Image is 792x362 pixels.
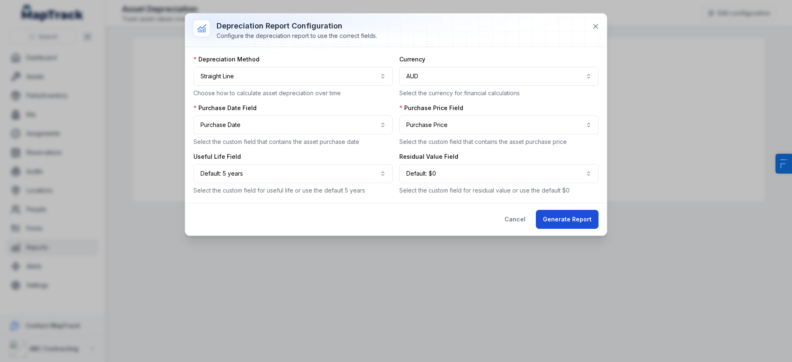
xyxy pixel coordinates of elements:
[399,115,599,134] button: Purchase Price
[399,104,463,112] label: Purchase Price Field
[497,210,533,229] button: Cancel
[193,138,393,146] p: Select the custom field that contains the asset purchase date
[217,20,377,32] h3: Depreciation Report Configuration
[399,164,599,183] button: Default: $0
[193,89,393,97] p: Choose how to calculate asset depreciation over time
[193,115,393,134] button: Purchase Date
[193,55,259,63] label: Depreciation Method
[193,67,393,86] button: Straight Line
[399,186,599,195] p: Select the custom field for residual value or use the default $0
[399,55,425,63] label: Currency
[193,164,393,183] button: Default: 5 years
[399,67,599,86] button: AUD
[217,32,377,40] div: Configure the depreciation report to use the correct fields.
[399,153,458,161] label: Residual Value Field
[193,104,257,112] label: Purchase Date Field
[193,186,393,195] p: Select the custom field for useful life or use the default 5 years
[399,138,599,146] p: Select the custom field that contains the asset purchase price
[399,89,599,97] p: Select the currency for financial calculations
[536,210,599,229] button: Generate Report
[193,153,241,161] label: Useful Life Field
